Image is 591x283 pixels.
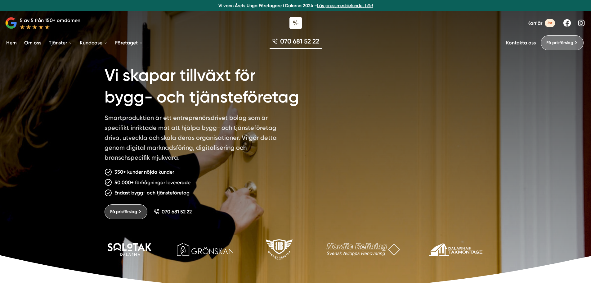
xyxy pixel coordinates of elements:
[114,179,190,186] p: 50,000+ förfrågningar levererade
[47,35,74,51] a: Tjänster
[5,35,18,51] a: Hem
[114,189,190,197] p: Endast bygg- och tjänsteföretag
[506,40,536,46] a: Kontakta oss
[105,57,321,113] h1: Vi skapar tillväxt för bygg- och tjänsteföretag
[280,37,319,46] span: 070 681 52 22
[527,20,542,26] span: Karriär
[105,113,283,165] p: Smartproduktion är ett entreprenörsdrivet bolag som är specifikt inriktade mot att hjälpa bygg- o...
[105,204,147,219] a: Få prisförslag
[78,35,109,51] a: Kundcase
[2,2,589,9] p: Vi vann Årets Unga Företagare i Dalarna 2024 –
[154,209,192,215] a: 070 681 52 22
[110,208,137,215] span: Få prisförslag
[23,35,43,51] a: Om oss
[545,19,555,27] span: 2st
[114,35,144,51] a: Företaget
[114,168,174,176] p: 350+ kunder nöjda kunder
[546,39,573,46] span: Få prisförslag
[541,35,584,50] a: Få prisförslag
[317,3,373,8] a: Läs pressmeddelandet här!
[527,19,555,27] a: Karriär 2st
[162,209,192,215] span: 070 681 52 22
[20,16,80,24] p: 5 av 5 från 150+ omdömen
[270,37,322,49] a: 070 681 52 22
